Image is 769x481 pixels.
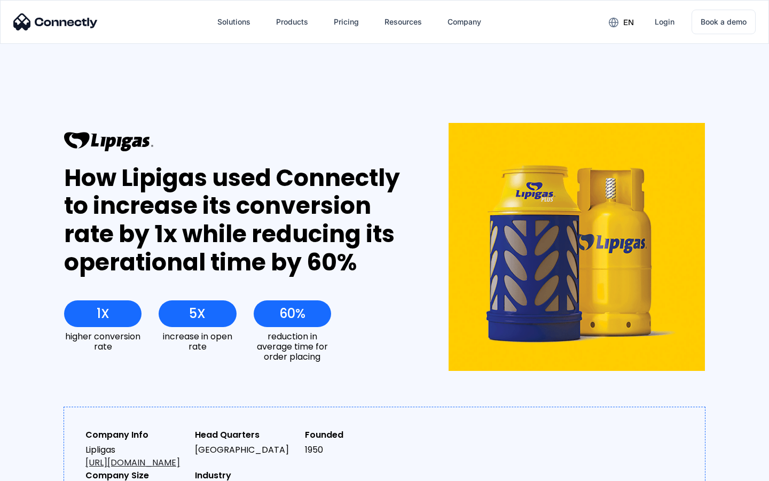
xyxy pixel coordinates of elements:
img: Connectly Logo [13,13,98,30]
div: Resources [384,14,422,29]
div: Lipligas [85,444,186,469]
a: [URL][DOMAIN_NAME] [85,456,180,469]
ul: Language list [21,462,64,477]
div: Company [448,14,481,29]
a: Pricing [325,9,367,35]
div: increase in open rate [159,331,236,352]
div: reduction in average time for order placing [254,331,331,362]
div: How Lipigas used Connectly to increase its conversion rate by 1x while reducing its operational t... [64,164,410,277]
div: Pricing [334,14,359,29]
div: 1950 [305,444,406,456]
div: en [623,15,634,30]
div: Head Quarters [195,429,296,441]
div: Login [655,14,674,29]
div: Products [276,14,308,29]
div: 60% [279,306,305,321]
a: Login [646,9,683,35]
div: Company Info [85,429,186,441]
div: Founded [305,429,406,441]
div: 1X [97,306,109,321]
div: [GEOGRAPHIC_DATA] [195,444,296,456]
div: higher conversion rate [64,331,142,352]
div: 5X [189,306,206,321]
div: Solutions [217,14,250,29]
aside: Language selected: English [11,462,64,477]
a: Book a demo [692,10,756,34]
